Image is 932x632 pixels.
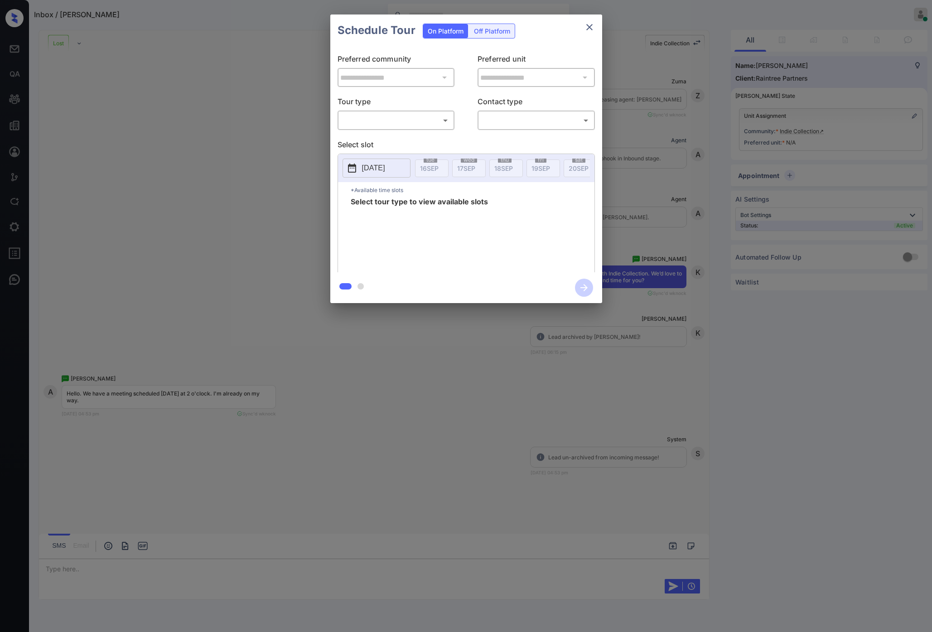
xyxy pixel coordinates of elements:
p: Contact type [478,96,595,111]
p: Tour type [338,96,455,111]
p: Preferred community [338,53,455,68]
h2: Schedule Tour [330,14,423,46]
p: Select slot [338,139,595,154]
div: Off Platform [469,24,515,38]
button: close [580,18,599,36]
button: [DATE] [343,159,410,178]
p: *Available time slots [351,182,594,198]
p: Preferred unit [478,53,595,68]
span: Select tour type to view available slots [351,198,488,270]
p: [DATE] [362,163,385,174]
div: On Platform [423,24,468,38]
